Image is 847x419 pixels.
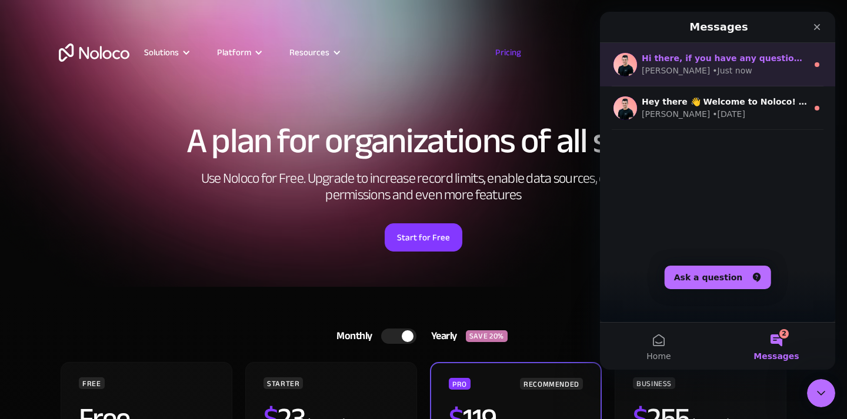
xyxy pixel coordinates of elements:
[46,340,71,348] span: Home
[807,379,835,407] iframe: Intercom live chat
[275,45,353,60] div: Resources
[481,45,536,60] a: Pricing
[118,311,235,358] button: Messages
[65,254,171,277] button: Ask a question
[79,377,105,389] div: FREE
[466,330,508,342] div: SAVE 20%
[600,12,835,370] iframe: To enrich screen reader interactions, please activate Accessibility in Grammarly extension settings
[520,378,583,390] div: RECOMMENDED
[59,123,788,159] h1: A plan for organizations of all sizes
[449,378,471,390] div: PRO
[385,223,462,252] a: Start for Free
[633,377,675,389] div: BUSINESS
[14,85,37,108] img: Profile image for Darragh
[188,170,659,203] h2: Use Noloco for Free. Upgrade to increase record limits, enable data sources, enhance permissions ...
[59,43,129,62] a: home
[322,327,381,345] div: Monthly
[154,340,199,348] span: Messages
[42,42,471,51] span: Hi there, if you have any questions about our pricing, just let us know! [GEOGRAPHIC_DATA]
[416,327,466,345] div: Yearly
[42,85,548,95] span: Hey there 👋 Welcome to Noloco! If you have any questions, just reply to this message. [GEOGRAPHIC...
[202,45,275,60] div: Platform
[217,45,251,60] div: Platform
[42,53,110,65] div: [PERSON_NAME]
[129,45,202,60] div: Solutions
[264,377,303,389] div: STARTER
[112,53,152,65] div: • Just now
[42,96,110,109] div: [PERSON_NAME]
[289,45,329,60] div: Resources
[112,96,145,109] div: • [DATE]
[144,45,179,60] div: Solutions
